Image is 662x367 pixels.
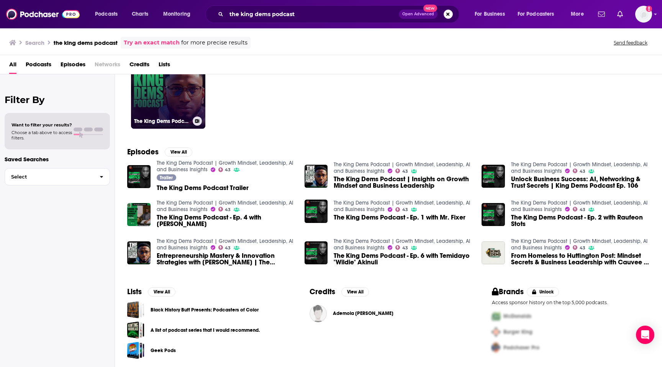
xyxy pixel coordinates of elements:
[511,200,647,213] a: The King Dems Podcast | Growth Mindset, Leadership, AI and Business Insights
[565,8,593,20] button: open menu
[127,147,159,157] h2: Episodes
[218,245,231,250] a: 43
[482,165,505,188] img: Unlock Business Success: AI, Networking & Trust Secrets | King Dems Podcast Ep. 106
[61,58,85,74] a: Episodes
[399,10,438,19] button: Open AdvancedNew
[163,9,190,20] span: Monitoring
[127,287,142,297] h2: Lists
[511,176,650,189] a: Unlock Business Success: AI, Networking & Trust Secrets | King Dems Podcast Ep. 106
[334,161,470,174] a: The King Dems Podcast | Growth Mindset, Leadership, AI and Business Insights
[635,6,652,23] img: User Profile
[159,58,170,74] a: Lists
[402,208,408,211] span: 43
[511,238,647,251] a: The King Dems Podcast | Growth Mindset, Leadership, AI and Business Insights
[503,329,533,335] span: Burger King
[157,200,293,213] a: The King Dems Podcast | Growth Mindset, Leadership, AI and Business Insights
[395,207,408,212] a: 43
[129,58,149,74] a: Credits
[305,165,328,188] a: The King Dems Podcast | Insights on Growth Mindset and Business Leadership
[131,54,205,129] a: 43The King Dems Podcast | Growth Mindset, Leadership, AI and Business Insights
[489,340,503,356] img: Third Pro Logo
[127,301,144,318] span: Black History Buff Presents: Podcasters of Color
[635,6,652,23] button: Show profile menu
[334,200,470,213] a: The King Dems Podcast | Growth Mindset, Leadership, AI and Business Insights
[310,287,369,297] a: CreditsView All
[5,94,110,105] h2: Filter By
[5,156,110,163] p: Saved Searches
[334,252,472,265] a: The King Dems Podcast - Ep. 6 with Temidayo "Wildie" Akinuli
[492,287,524,297] h2: Brands
[213,5,467,23] div: Search podcasts, credits, & more...
[334,214,465,221] span: The King Dems Podcast - Ep. 1 with Mr. Fixer
[225,208,231,211] span: 43
[124,38,180,47] a: Try an exact match
[134,118,190,125] h3: The King Dems Podcast | Growth Mindset, Leadership, AI and Business Insights
[157,252,295,265] a: Entrepreneurship Mastery & Innovation Strategies with Michael A. Foreman | The King Dems Podcast
[6,7,80,21] a: Podchaser - Follow, Share and Rate Podcasts
[127,147,192,157] a: EpisodesView All
[127,241,151,265] img: Entrepreneurship Mastery & Innovation Strategies with Michael A. Foreman | The King Dems Podcast
[151,346,176,355] a: Geek Pods
[527,287,559,297] button: Unlock
[151,326,260,334] a: A list of podcast series that I would recommend.
[636,326,654,344] div: Open Intercom Messenger
[402,12,434,16] span: Open Advanced
[127,8,153,20] a: Charts
[9,58,16,74] span: All
[573,207,585,211] a: 43
[503,344,539,351] span: Podchaser Pro
[492,300,650,305] p: Access sponsor history on the top 5,000 podcasts.
[54,39,118,46] h3: the king dems podcast
[511,214,650,227] a: The King Dems Podcast - Ep. 2 with Raufeon Stots
[341,287,369,297] button: View All
[95,58,120,74] span: Networks
[334,176,472,189] span: The King Dems Podcast | Insights on Growth Mindset and Business Leadership
[310,305,327,322] img: Ademola Isimeme Odewade
[402,170,408,173] span: 43
[614,8,626,21] a: Show notifications dropdown
[469,8,515,20] button: open menu
[475,9,505,20] span: For Business
[226,8,399,20] input: Search podcasts, credits, & more...
[580,208,585,211] span: 43
[611,39,650,46] button: Send feedback
[334,238,470,251] a: The King Dems Podcast | Growth Mindset, Leadership, AI and Business Insights
[127,321,144,339] a: A list of podcast series that I would recommend.
[151,306,259,314] a: Black History Buff Presents: Podcasters of Color
[148,287,175,297] button: View All
[489,308,503,324] img: First Pro Logo
[573,169,585,173] a: 43
[305,241,328,265] img: The King Dems Podcast - Ep. 6 with Temidayo "Wildie" Akinuli
[218,167,231,172] a: 43
[402,246,408,250] span: 43
[11,130,72,141] span: Choose a tab above to access filters.
[635,6,652,23] span: Logged in as carolinejames
[157,185,249,191] span: The King Dems Podcast Trailer
[503,313,531,319] span: McDonalds
[157,160,293,173] a: The King Dems Podcast | Growth Mindset, Leadership, AI and Business Insights
[482,241,505,265] img: From Homeless to Huffington Post: Mindset Secrets & Business Leadership with Cauvee | King Dems P...
[181,38,247,47] span: for more precise results
[595,8,608,21] a: Show notifications dropdown
[127,165,151,188] img: The King Dems Podcast Trailer
[127,342,144,359] a: Geek Pods
[482,203,505,226] img: The King Dems Podcast - Ep. 2 with Raufeon Stots
[573,245,585,250] a: 43
[310,287,335,297] h2: Credits
[127,203,151,226] img: The King Dems Podcast - Ep. 4 with Mayowa Balogun
[157,252,295,265] span: Entrepreneurship Mastery & Innovation Strategies with [PERSON_NAME] | The [PERSON_NAME] Dems Podcast
[218,207,231,211] a: 43
[511,252,650,265] a: From Homeless to Huffington Post: Mindset Secrets & Business Leadership with Cauvee | King Dems P...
